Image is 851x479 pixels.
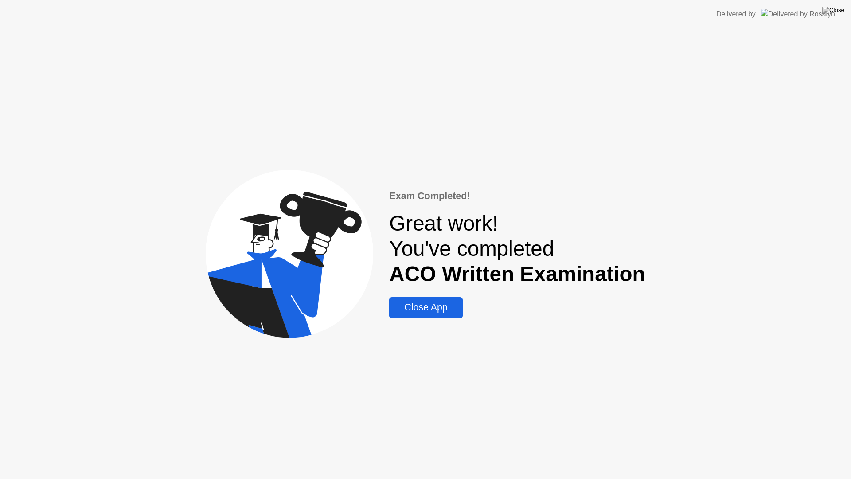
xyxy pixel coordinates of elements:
[392,302,460,313] div: Close App
[389,211,645,287] div: Great work! You've completed
[822,7,844,14] img: Close
[761,9,835,19] img: Delivered by Rosalyn
[716,9,756,20] div: Delivered by
[389,189,645,203] div: Exam Completed!
[389,262,645,286] b: ACO Written Examination
[389,297,462,318] button: Close App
